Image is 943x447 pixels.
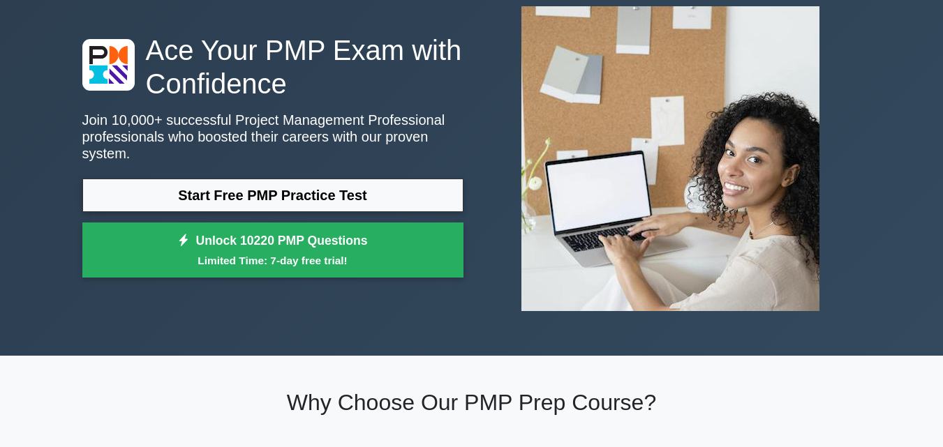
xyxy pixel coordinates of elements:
[100,252,446,268] small: Limited Time: 7-day free trial!
[82,389,861,416] h2: Why Choose Our PMP Prep Course?
[82,222,463,278] a: Unlock 10220 PMP QuestionsLimited Time: 7-day free trial!
[82,112,463,162] p: Join 10,000+ successful Project Management Professional professionals who boosted their careers w...
[82,179,463,212] a: Start Free PMP Practice Test
[82,33,463,100] h1: Ace Your PMP Exam with Confidence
